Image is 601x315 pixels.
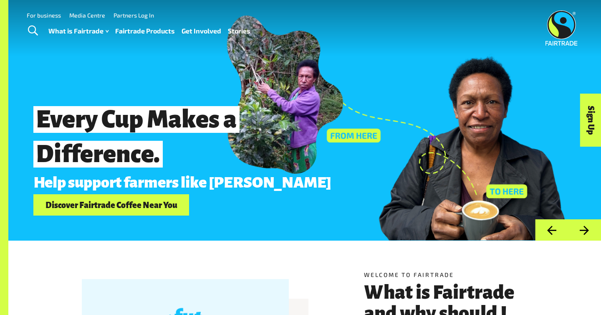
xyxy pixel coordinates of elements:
[33,174,484,191] p: Help support farmers like [PERSON_NAME]
[545,10,578,46] img: Fairtrade Australia New Zealand logo
[33,194,189,216] a: Discover Fairtrade Coffee Near You
[182,25,221,37] a: Get Involved
[27,12,61,19] a: For business
[535,219,568,241] button: Previous
[364,270,528,279] h5: Welcome to Fairtrade
[228,25,250,37] a: Stories
[33,106,240,168] span: Every Cup Makes a Difference.
[69,12,105,19] a: Media Centre
[114,12,154,19] a: Partners Log In
[115,25,175,37] a: Fairtrade Products
[23,20,43,41] a: Toggle Search
[48,25,109,37] a: What is Fairtrade
[568,219,601,241] button: Next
